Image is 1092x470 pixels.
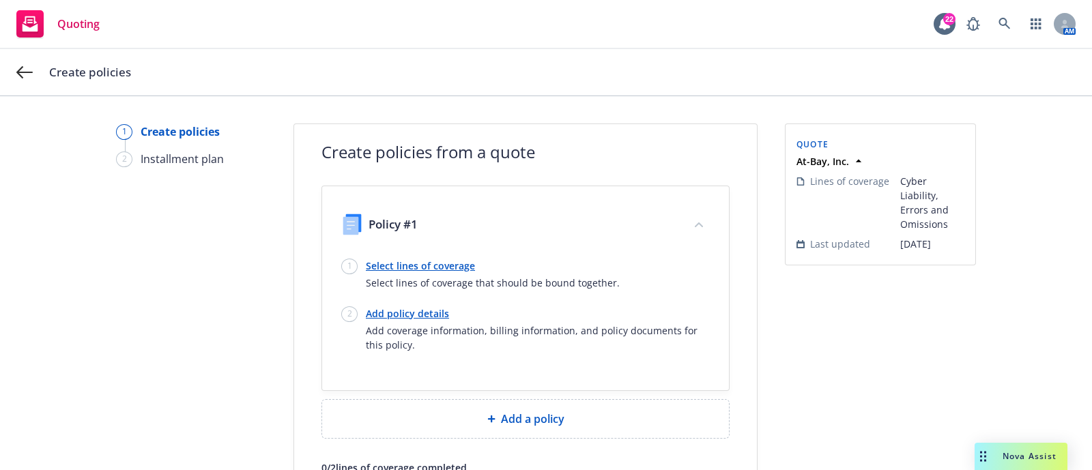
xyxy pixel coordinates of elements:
[366,323,710,352] span: Add coverage information, billing information, and policy documents for this policy.
[1003,450,1057,462] span: Nova Assist
[321,399,730,439] div: Add a policy
[11,5,105,43] a: Quoting
[960,10,987,38] a: Report a Bug
[321,141,730,164] span: Create policies from a quote
[975,443,992,470] div: Drag to move
[1022,10,1050,38] a: Switch app
[501,411,564,427] span: Add a policy
[141,151,224,167] div: Installment plan
[975,443,1067,470] button: Nova Assist
[943,13,955,25] div: 22
[341,306,358,322] div: 2
[991,10,1018,38] a: Search
[796,138,829,150] span: Quote
[341,259,358,274] div: 1
[325,197,726,253] div: Policy #1collapse content
[57,18,100,29] span: Quoting
[369,217,418,231] h1: Policy #1
[366,259,620,273] a: Select lines of coverage
[116,151,132,167] div: 2
[366,276,620,290] span: Select lines of coverage that should be bound together.
[116,124,132,140] div: 1
[810,237,870,251] span: Last updated
[688,214,710,235] button: collapse content
[900,174,964,231] span: Cyber Liability, Errors and Omissions
[796,155,849,168] strong: At-Bay, Inc.
[900,237,964,251] span: [DATE]
[366,306,710,321] a: Add policy details
[810,174,889,188] span: Lines of coverage
[141,123,220,140] div: Create policies
[49,64,131,80] span: Create policies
